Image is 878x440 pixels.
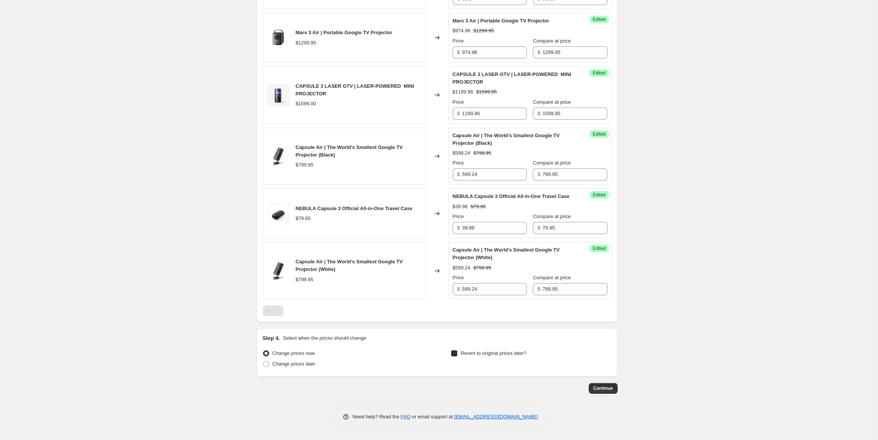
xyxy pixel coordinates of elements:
span: Need help? Read the [353,414,401,419]
span: Price [453,214,464,219]
strike: $799.95 [474,264,491,272]
span: Price [453,275,464,280]
div: $799.95 [296,161,314,169]
span: Revert to original prices later? [461,350,526,356]
span: Mars 3 Air | Portable Google TV Projector [296,30,393,35]
h2: Step 4. [263,334,280,342]
span: Mars 3 Air | Portable Google TV Projector [453,18,550,24]
span: $ [457,111,460,116]
div: $1299.95 [296,39,316,47]
img: D4112111_3f99933f-3c48-4403-8549-1b7fec5c9c59_80x.png [267,145,290,168]
span: NEBULA Capsule 3 Official All-in-One Travel Case [453,193,570,199]
span: $ [537,49,540,55]
div: $799.95 [296,276,314,283]
div: $1599.00 [296,100,316,108]
span: Price [453,99,464,105]
span: Compare at price [533,160,571,166]
span: Compare at price [533,38,571,44]
span: Change prices later [273,361,315,367]
div: $974.96 [453,27,471,35]
span: Edited [593,70,605,76]
span: Edited [593,131,605,137]
span: Capsule Air | The World's Smallest Google TV Projector (White) [296,259,403,272]
span: $ [537,225,540,231]
span: Change prices now [273,350,315,356]
span: Edited [593,245,605,252]
span: CAPSULE 3 LASER GTV | LASER-POWERED MINI PROJECTOR [296,83,414,97]
span: $ [457,225,460,231]
span: Price [453,160,464,166]
strike: $799.95 [474,149,491,157]
div: $599.24 [453,264,471,272]
nav: Pagination [263,305,284,316]
span: Edited [593,16,605,22]
span: $ [537,111,540,116]
img: 1_54abf554-f3b2-4057-99d9-2740a7b404ee_80x.webp [267,84,290,106]
img: D2426C12_3Q_ON_1800x1800px_80x.png [267,202,290,225]
span: or email support at [410,414,454,419]
img: D4112111_3f99933f-3c48-4403-8549-1b7fec5c9c59_80x.png [267,260,290,282]
a: [EMAIL_ADDRESS][DOMAIN_NAME] [454,414,538,419]
span: NEBULA Capsule 3 Official All-in-One Travel Case [296,206,413,211]
div: $39.98 [453,203,468,211]
span: Compare at price [533,214,571,219]
a: FAQ [401,414,410,419]
p: Select when the prices should change [283,334,366,342]
span: $ [537,286,540,292]
span: Continue [593,385,613,391]
strike: $1299.95 [474,27,494,35]
button: Continue [589,383,618,394]
span: $ [537,171,540,177]
span: Compare at price [533,275,571,280]
span: Compare at price [533,99,571,105]
span: $ [457,49,460,55]
span: Capsule Air | The World's Smallest Google TV Projector (Black) [296,144,403,158]
span: $ [457,286,460,292]
div: $599.24 [453,149,471,157]
span: CAPSULE 3 LASER GTV | LASER-POWERED MINI PROJECTOR [453,71,571,85]
span: Price [453,38,464,44]
span: Capsule Air | The World's Smallest Google TV Projector (White) [453,247,560,260]
div: $79.95 [296,215,311,222]
span: Edited [593,192,605,198]
strike: $79.95 [471,203,486,211]
strike: $1599.95 [476,88,497,96]
span: $ [457,171,460,177]
span: Capsule Air | The World's Smallest Google TV Projector (Black) [453,133,560,146]
img: Mars-3-Air_80x.png [267,26,290,49]
div: $1199.96 [453,88,473,96]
